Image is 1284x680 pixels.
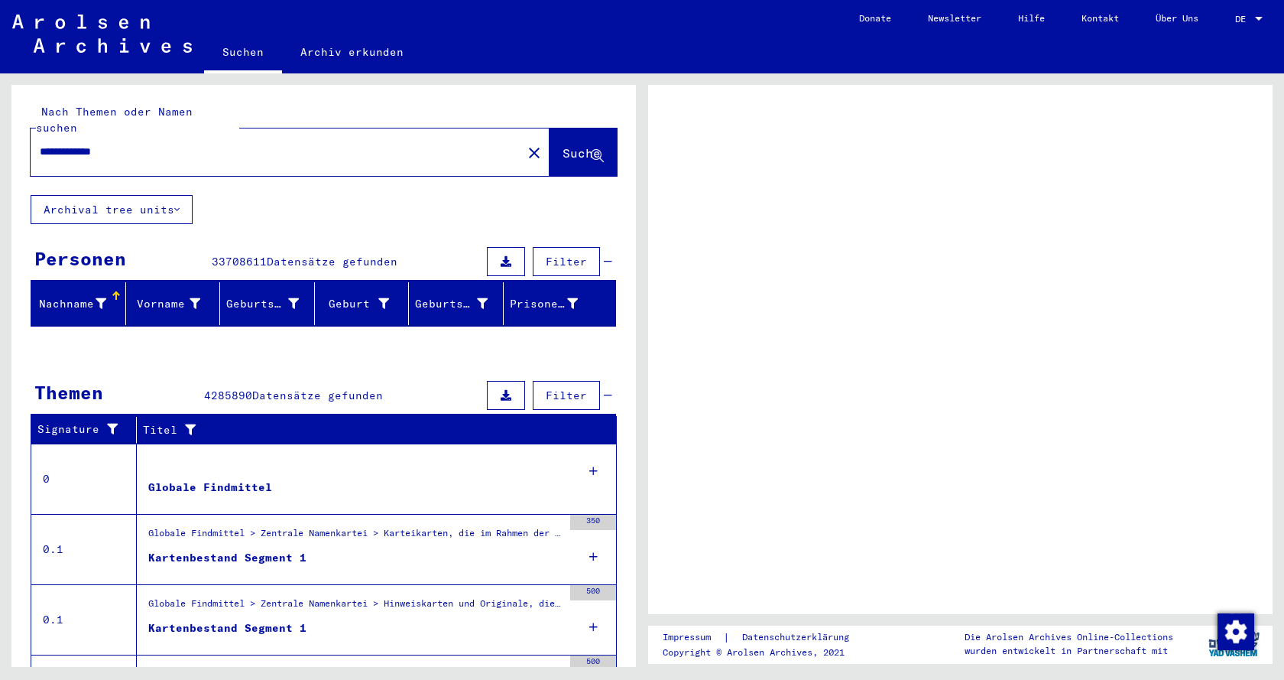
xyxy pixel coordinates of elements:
[148,526,563,548] div: Globale Findmittel > Zentrale Namenkartei > Karteikarten, die im Rahmen der sequentiellen Massend...
[415,296,488,312] div: Geburtsdatum
[1235,14,1252,24] span: DE
[204,389,252,402] span: 4285890
[220,282,315,325] mat-header-cell: Geburtsname
[663,646,867,659] p: Copyright © Arolsen Archives, 2021
[533,381,600,410] button: Filter
[570,515,616,530] div: 350
[315,282,410,325] mat-header-cell: Geburt‏
[504,282,616,325] mat-header-cell: Prisoner #
[37,296,106,312] div: Nachname
[282,34,422,70] a: Archiv erkunden
[37,418,140,442] div: Signature
[533,247,600,276] button: Filter
[965,630,1173,644] p: Die Arolsen Archives Online-Collections
[546,389,587,402] span: Filter
[126,282,221,325] mat-header-cell: Vorname
[37,291,125,316] div: Nachname
[252,389,383,402] span: Datensätze gefunden
[510,291,598,316] div: Prisoner #
[965,644,1173,658] p: wurden entwickelt in Partnerschaft mit
[143,422,586,438] div: Titel
[204,34,282,73] a: Suchen
[563,145,601,161] span: Suche
[226,296,299,312] div: Geburtsname
[34,379,103,406] div: Themen
[148,550,306,566] div: Kartenbestand Segment 1
[34,245,126,272] div: Personen
[31,514,137,584] td: 0.1
[730,630,867,646] a: Datenschutzerklärung
[550,129,617,176] button: Suche
[570,656,616,671] div: 500
[37,421,125,438] div: Signature
[31,584,137,655] td: 0.1
[148,597,563,618] div: Globale Findmittel > Zentrale Namenkartei > Hinweiskarten und Originale, die in T/D-Fällen aufgef...
[1205,625,1263,663] img: yv_logo.png
[1218,613,1254,650] img: Zustimmung ändern
[132,296,201,312] div: Vorname
[212,255,267,268] span: 33708611
[546,255,587,268] span: Filter
[570,585,616,600] div: 500
[31,195,193,224] button: Archival tree units
[415,291,507,316] div: Geburtsdatum
[36,105,193,135] mat-label: Nach Themen oder Namen suchen
[31,282,126,325] mat-header-cell: Nachname
[525,144,543,162] mat-icon: close
[12,15,192,53] img: Arolsen_neg.svg
[510,296,579,312] div: Prisoner #
[409,282,504,325] mat-header-cell: Geburtsdatum
[663,630,867,646] div: |
[31,444,137,514] td: 0
[143,418,601,442] div: Titel
[148,480,272,496] div: Globale Findmittel
[148,620,306,636] div: Kartenbestand Segment 1
[321,296,390,312] div: Geburt‏
[267,255,397,268] span: Datensätze gefunden
[663,630,723,646] a: Impressum
[321,291,409,316] div: Geburt‏
[132,291,220,316] div: Vorname
[226,291,318,316] div: Geburtsname
[519,137,550,168] button: Clear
